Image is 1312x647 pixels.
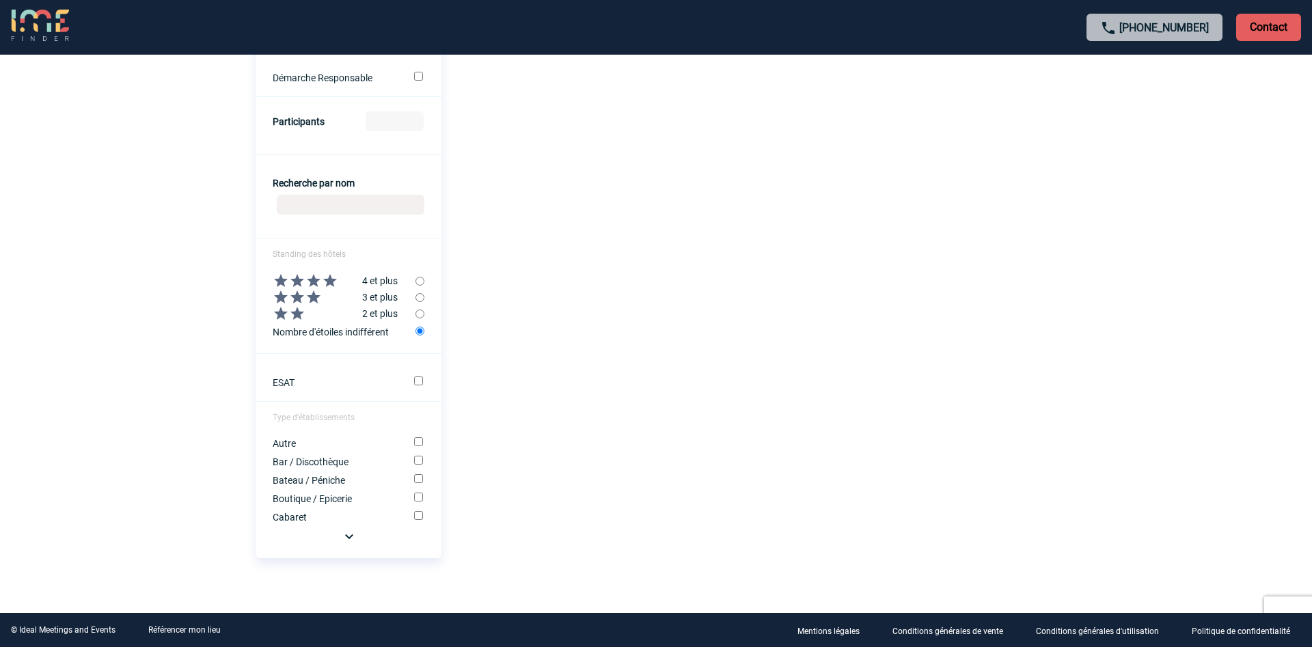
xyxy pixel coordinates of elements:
[273,475,395,486] label: Bateau / Péniche
[273,72,395,83] label: Démarche Responsable
[273,493,395,504] label: Boutique / Epicerie
[1100,20,1117,36] img: call-24-px.png
[11,625,115,635] div: © Ideal Meetings and Events
[256,305,415,322] label: 2 et plus
[273,322,415,340] label: Nombre d'étoiles indifférent
[787,624,881,637] a: Mentions légales
[414,72,423,81] input: Démarche Responsable
[273,512,395,523] label: Cabaret
[1025,624,1181,637] a: Conditions générales d'utilisation
[273,456,395,467] label: Bar / Discothèque
[256,289,415,305] label: 3 et plus
[148,625,221,635] a: Référencer mon lieu
[273,438,395,449] label: Autre
[273,178,355,189] label: Recherche par nom
[1181,624,1312,637] a: Politique de confidentialité
[1192,627,1290,636] p: Politique de confidentialité
[892,627,1003,636] p: Conditions générales de vente
[273,413,355,422] span: Type d'établissements
[1036,627,1159,636] p: Conditions générales d'utilisation
[273,116,325,127] label: Participants
[273,377,395,388] label: ESAT
[797,627,860,636] p: Mentions légales
[1119,21,1209,34] a: [PHONE_NUMBER]
[273,249,346,259] span: Standing des hôtels
[256,273,415,289] label: 4 et plus
[881,624,1025,637] a: Conditions générales de vente
[1236,14,1301,41] p: Contact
